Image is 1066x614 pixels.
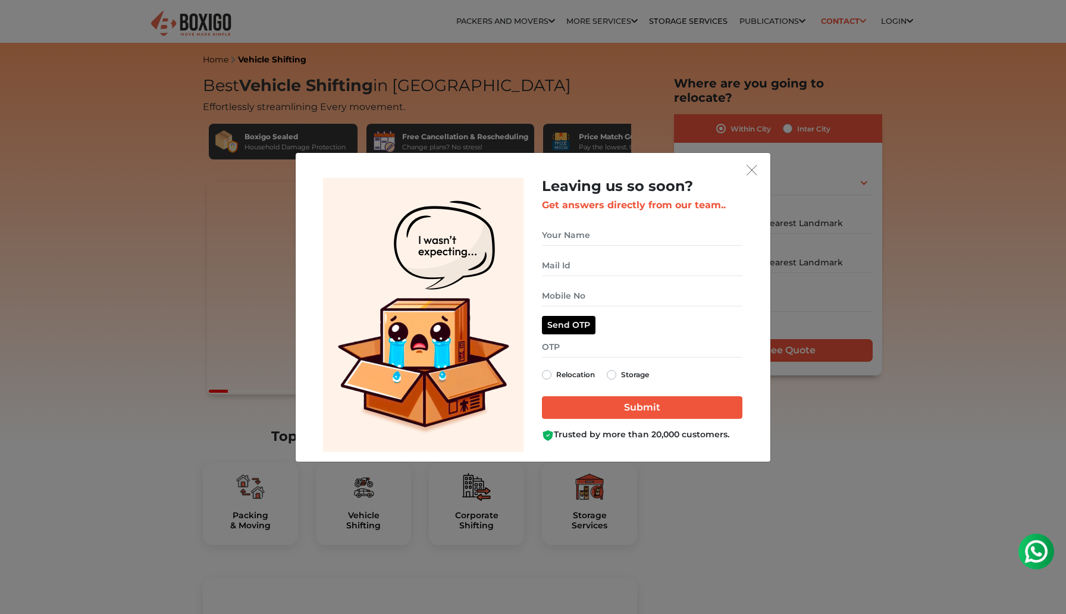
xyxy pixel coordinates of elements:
[542,178,742,195] h2: Leaving us so soon?
[542,428,742,441] div: Trusted by more than 20,000 customers.
[556,368,595,382] label: Relocation
[542,396,742,419] input: Submit
[542,199,742,211] h3: Get answers directly from our team..
[621,368,649,382] label: Storage
[542,255,742,276] input: Mail Id
[747,165,757,176] img: exit
[542,337,742,358] input: OTP
[542,316,595,334] button: Send OTP
[542,225,742,246] input: Your Name
[542,430,554,441] img: Boxigo Customer Shield
[323,178,524,452] img: Lead Welcome Image
[542,286,742,306] input: Mobile No
[12,12,36,36] img: whatsapp-icon.svg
